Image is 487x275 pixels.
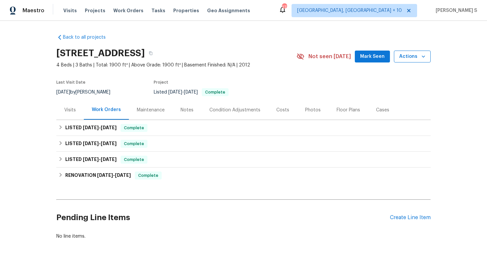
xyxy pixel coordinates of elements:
[101,141,117,146] span: [DATE]
[394,51,431,63] button: Actions
[92,106,121,113] div: Work Orders
[56,88,118,96] div: by [PERSON_NAME]
[168,90,182,95] span: [DATE]
[305,107,321,113] div: Photos
[121,140,147,147] span: Complete
[83,125,99,130] span: [DATE]
[202,90,228,94] span: Complete
[83,157,99,162] span: [DATE]
[63,7,77,14] span: Visits
[101,125,117,130] span: [DATE]
[376,107,389,113] div: Cases
[64,107,76,113] div: Visits
[121,156,147,163] span: Complete
[83,141,99,146] span: [DATE]
[56,34,120,41] a: Back to all projects
[135,172,161,179] span: Complete
[173,7,199,14] span: Properties
[56,90,70,95] span: [DATE]
[85,7,105,14] span: Projects
[101,157,117,162] span: [DATE]
[56,80,85,84] span: Last Visit Date
[97,173,113,177] span: [DATE]
[121,125,147,131] span: Complete
[282,4,287,11] div: 273
[154,80,168,84] span: Project
[207,7,250,14] span: Geo Assignments
[56,152,431,168] div: LISTED [DATE]-[DATE]Complete
[154,90,229,95] span: Listed
[145,47,157,59] button: Copy Address
[56,202,390,233] h2: Pending Line Items
[184,90,198,95] span: [DATE]
[308,53,351,60] span: Not seen [DATE]
[151,8,165,13] span: Tasks
[337,107,360,113] div: Floor Plans
[97,173,131,177] span: -
[83,125,117,130] span: -
[433,7,477,14] span: [PERSON_NAME] S
[399,53,425,61] span: Actions
[297,7,402,14] span: [GEOGRAPHIC_DATA], [GEOGRAPHIC_DATA] + 10
[168,90,198,95] span: -
[355,51,390,63] button: Mark Seen
[276,107,289,113] div: Costs
[181,107,193,113] div: Notes
[56,120,431,136] div: LISTED [DATE]-[DATE]Complete
[65,124,117,132] h6: LISTED
[65,140,117,148] h6: LISTED
[56,233,431,240] div: No line items.
[56,50,145,57] h2: [STREET_ADDRESS]
[65,172,131,179] h6: RENOVATION
[56,62,297,68] span: 4 Beds | 3 Baths | Total: 1900 ft² | Above Grade: 1900 ft² | Basement Finished: N/A | 2012
[83,141,117,146] span: -
[83,157,117,162] span: -
[56,168,431,183] div: RENOVATION [DATE]-[DATE]Complete
[209,107,260,113] div: Condition Adjustments
[360,53,385,61] span: Mark Seen
[65,156,117,164] h6: LISTED
[390,215,431,221] div: Create Line Item
[113,7,143,14] span: Work Orders
[137,107,165,113] div: Maintenance
[23,7,44,14] span: Maestro
[115,173,131,177] span: [DATE]
[56,136,431,152] div: LISTED [DATE]-[DATE]Complete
